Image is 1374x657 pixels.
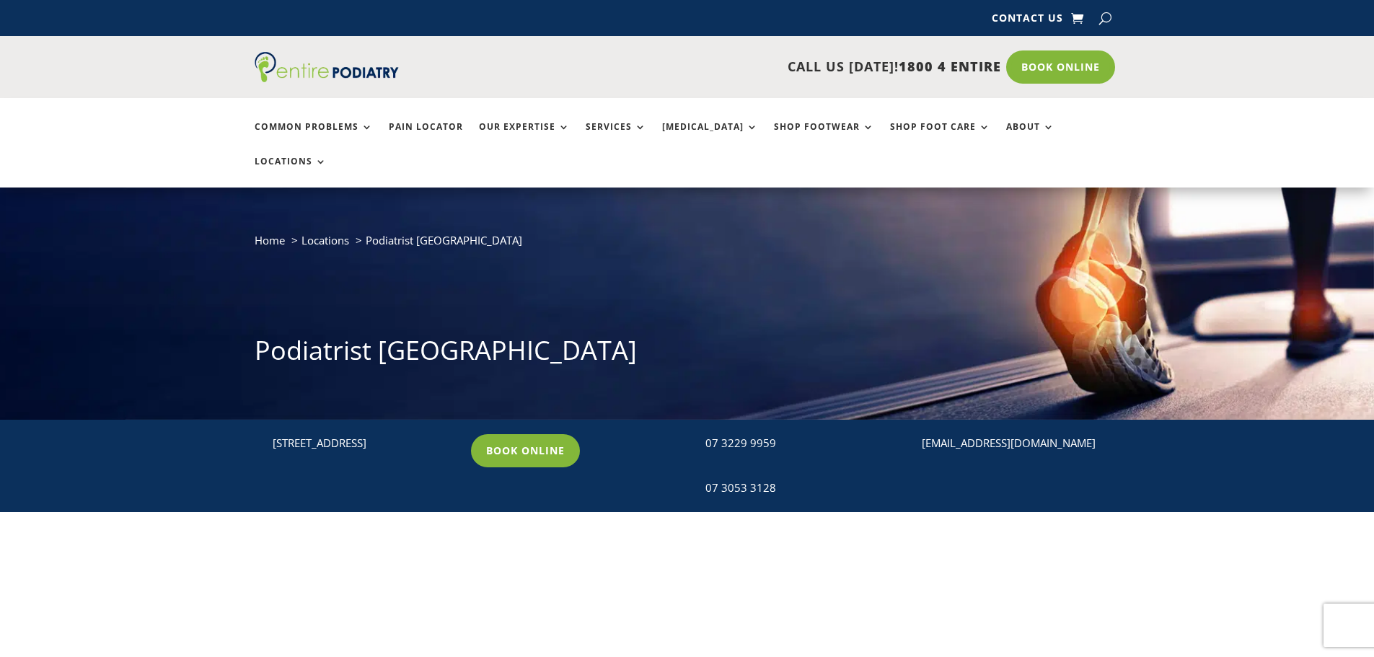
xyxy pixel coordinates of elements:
[922,436,1096,450] a: [EMAIL_ADDRESS][DOMAIN_NAME]
[255,52,399,82] img: logo (1)
[705,479,891,498] div: 07 3053 3128
[774,122,874,153] a: Shop Footwear
[899,58,1001,75] span: 1800 4 ENTIRE
[471,434,580,467] a: Book Online
[992,13,1063,29] a: Contact Us
[255,71,399,85] a: Entire Podiatry
[366,233,522,247] span: Podiatrist [GEOGRAPHIC_DATA]
[255,156,327,188] a: Locations
[255,122,373,153] a: Common Problems
[479,122,570,153] a: Our Expertise
[255,332,1120,376] h1: Podiatrist [GEOGRAPHIC_DATA]
[1006,122,1054,153] a: About
[389,122,463,153] a: Pain Locator
[890,122,990,153] a: Shop Foot Care
[255,231,1120,260] nav: breadcrumb
[255,233,285,247] a: Home
[586,122,646,153] a: Services
[273,434,458,453] p: [STREET_ADDRESS]
[301,233,349,247] a: Locations
[662,122,758,153] a: [MEDICAL_DATA]
[1006,50,1115,84] a: Book Online
[705,434,891,453] div: 07 3229 9959
[454,58,1001,76] p: CALL US [DATE]!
